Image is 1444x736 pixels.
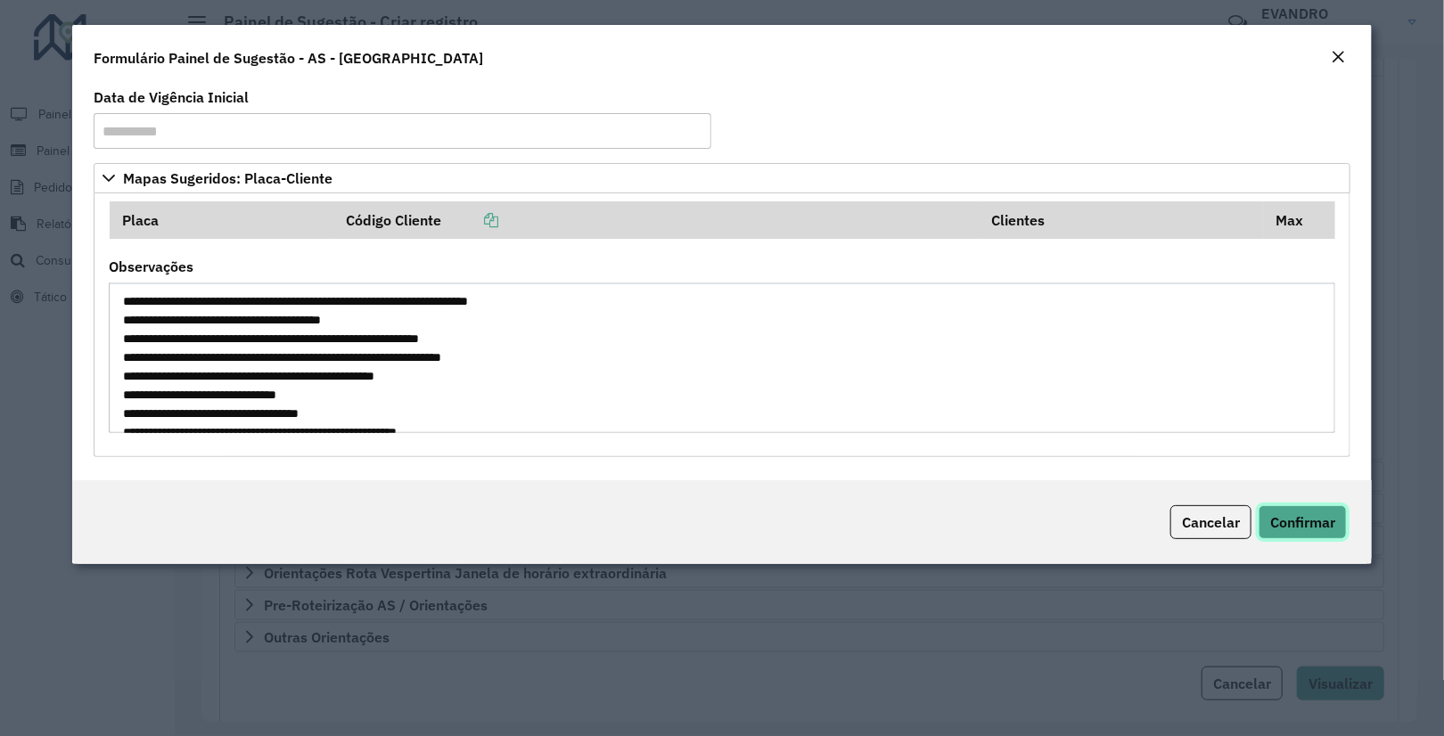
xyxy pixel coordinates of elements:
span: Cancelar [1182,513,1240,531]
button: Confirmar [1259,505,1347,539]
button: Close [1325,46,1350,70]
span: Mapas Sugeridos: Placa-Cliente [123,171,332,185]
span: Confirmar [1270,513,1335,531]
button: Cancelar [1170,505,1251,539]
label: Observações [109,256,193,277]
th: Clientes [980,201,1264,239]
a: Copiar [441,211,498,229]
label: Data de Vigência Inicial [94,86,249,108]
th: Código Cliente [333,201,980,239]
h4: Formulário Painel de Sugestão - AS - [GEOGRAPHIC_DATA] [94,47,483,69]
a: Mapas Sugeridos: Placa-Cliente [94,163,1350,193]
th: Max [1264,201,1335,239]
div: Mapas Sugeridos: Placa-Cliente [94,193,1350,457]
th: Placa [110,201,334,239]
em: Fechar [1331,50,1345,64]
